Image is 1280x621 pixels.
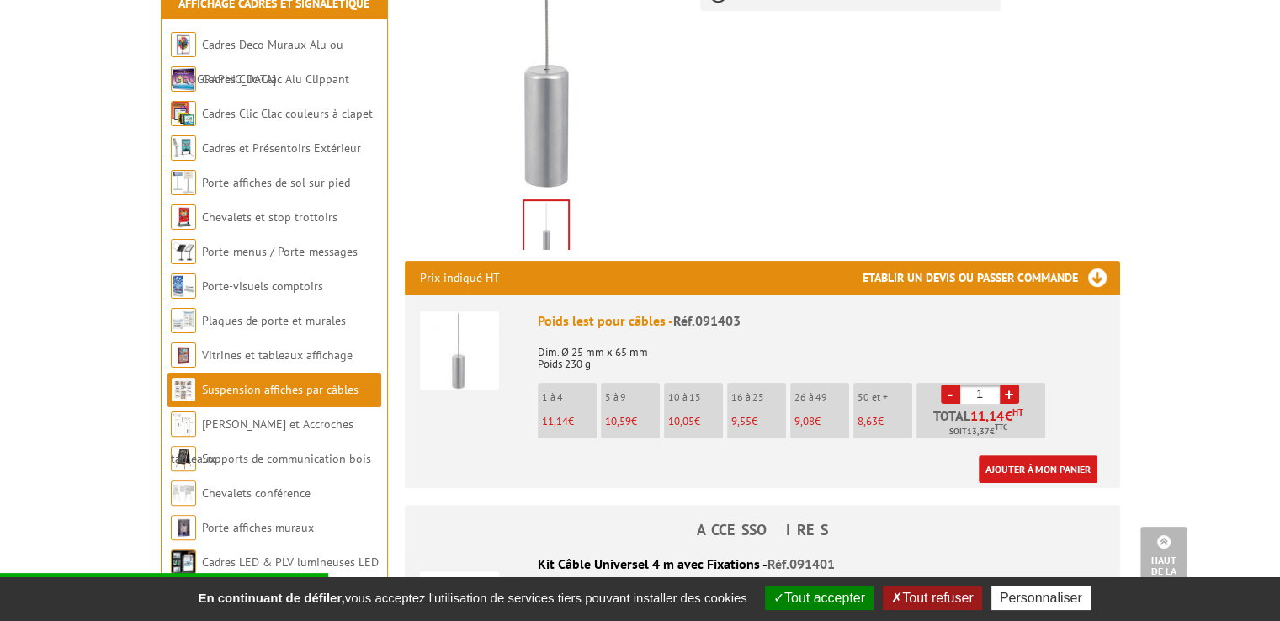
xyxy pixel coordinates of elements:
img: Vitrines et tableaux affichage [171,342,196,368]
p: € [731,416,786,427]
p: 10 à 15 [668,391,723,403]
p: € [605,416,660,427]
a: Cadres LED & PLV lumineuses LED [202,555,379,570]
a: Vitrines et tableaux affichage [202,348,353,363]
a: Cadres Clic-Clac Alu Clippant [202,72,349,87]
strong: En continuant de défiler, [198,591,344,605]
img: suspendus_par_cables_091403_1.jpg [524,201,568,253]
a: Porte-affiches muraux [202,520,314,535]
a: + [1000,385,1019,404]
button: Tout accepter [765,586,874,610]
p: 26 à 49 [794,391,849,403]
a: Porte-affiches de sol sur pied [202,175,350,190]
span: 10,59 [605,414,631,428]
img: Cadres et Présentoirs Extérieur [171,135,196,161]
img: Suspension affiches par câbles [171,377,196,402]
a: - [941,385,960,404]
a: Cadres et Présentoirs Extérieur [202,141,361,156]
sup: TTC [995,422,1007,432]
img: Porte-visuels comptoirs [171,273,196,299]
h4: ACCESSOIRES [405,522,1120,539]
img: Cadres Deco Muraux Alu ou Bois [171,32,196,57]
p: Total [921,409,1045,438]
a: Porte-visuels comptoirs [202,279,323,294]
span: Réf.091401 [767,555,835,572]
span: 13,37 [967,425,990,438]
a: Ajouter à mon panier [979,455,1097,483]
p: Prix indiqué HT [420,261,500,295]
a: Supports de communication bois [202,451,371,466]
a: Suspension affiches par câbles [202,382,359,397]
a: [PERSON_NAME] et Accroches tableaux [171,417,353,466]
p: Dim. Ø 25 mm x 65 mm Poids 230 g [538,335,1105,370]
p: € [668,416,723,427]
a: Chevalets conférence [202,486,311,501]
img: Cadres Clic-Clac couleurs à clapet [171,101,196,126]
img: Cadres LED & PLV lumineuses LED [171,549,196,575]
button: Personnaliser (fenêtre modale) [991,586,1091,610]
p: € [858,416,912,427]
a: Haut de la page [1140,527,1187,596]
img: Cimaises et Accroches tableaux [171,411,196,437]
img: Poids lest pour câbles [420,311,499,390]
span: 10,05 [668,414,694,428]
span: Soit € [949,425,1007,438]
div: Kit Câble Universel 4 m avec Fixations - [420,555,1105,574]
p: € [542,416,597,427]
img: Porte-affiches muraux [171,515,196,540]
span: € [1005,409,1012,422]
button: Tout refuser [883,586,981,610]
a: Chevalets et stop trottoirs [202,210,337,225]
p: 5 à 9 [605,391,660,403]
span: 9,08 [794,414,815,428]
a: Plaques de porte et murales [202,313,346,328]
span: 9,55 [731,414,752,428]
span: 11,14 [970,409,1005,422]
p: 16 à 25 [731,391,786,403]
div: Poids lest pour câbles - [538,311,1105,331]
a: Porte-menus / Porte-messages [202,244,358,259]
a: Cadres Deco Muraux Alu ou [GEOGRAPHIC_DATA] [171,37,343,87]
img: Porte-affiches de sol sur pied [171,170,196,195]
img: Plaques de porte et murales [171,308,196,333]
img: Chevalets et stop trottoirs [171,204,196,230]
img: Porte-menus / Porte-messages [171,239,196,264]
p: 1 à 4 [542,391,597,403]
span: vous acceptez l'utilisation de services tiers pouvant installer des cookies [189,591,755,605]
span: 8,63 [858,414,878,428]
img: Chevalets conférence [171,480,196,506]
p: 50 et + [858,391,912,403]
p: € [794,416,849,427]
span: 11,14 [542,414,568,428]
a: Cadres Clic-Clac couleurs à clapet [202,106,373,121]
sup: HT [1012,406,1023,418]
span: Réf.091403 [673,312,741,329]
h3: Etablir un devis ou passer commande [863,261,1120,295]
